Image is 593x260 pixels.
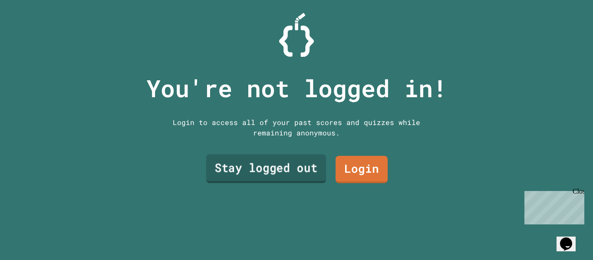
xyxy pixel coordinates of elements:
a: Stay logged out [206,155,326,183]
p: You're not logged in! [146,70,447,106]
img: Logo.svg [279,13,314,57]
div: Login to access all of your past scores and quizzes while remaining anonymous. [166,117,427,138]
div: Chat with us now!Close [3,3,60,55]
iframe: chat widget [521,188,584,224]
a: Login [336,156,388,183]
iframe: chat widget [557,225,584,251]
